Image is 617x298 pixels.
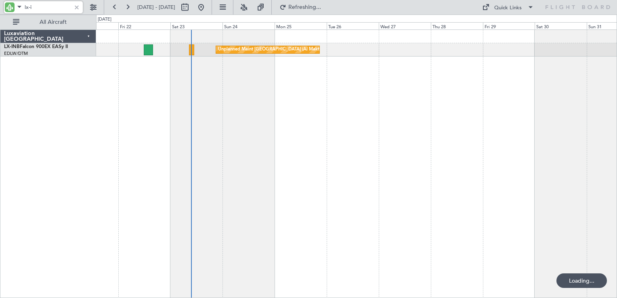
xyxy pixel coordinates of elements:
[494,4,522,12] div: Quick Links
[4,50,28,57] a: EDLW/DTM
[9,16,88,29] button: All Aircraft
[288,4,322,10] span: Refreshing...
[327,22,379,29] div: Tue 26
[98,16,111,23] div: [DATE]
[556,273,607,288] div: Loading...
[535,22,587,29] div: Sat 30
[118,22,170,29] div: Fri 22
[222,22,275,29] div: Sun 24
[137,4,175,11] span: [DATE] - [DATE]
[218,44,338,56] div: Unplanned Maint [GEOGRAPHIC_DATA] (Al Maktoum Intl)
[276,1,324,14] button: Refreshing...
[483,22,535,29] div: Fri 29
[21,19,85,25] span: All Aircraft
[25,1,71,13] input: A/C (Reg. or Type)
[4,44,20,49] span: LX-INB
[170,22,222,29] div: Sat 23
[4,44,68,49] a: LX-INBFalcon 900EX EASy II
[379,22,431,29] div: Wed 27
[431,22,483,29] div: Thu 28
[478,1,538,14] button: Quick Links
[275,22,327,29] div: Mon 25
